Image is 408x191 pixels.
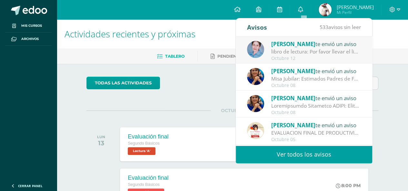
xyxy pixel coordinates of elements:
[97,139,105,147] div: 13
[217,54,273,59] span: Pendientes de entrega
[21,36,39,42] span: Archivos
[128,133,168,140] div: Evaluación final
[271,83,361,88] div: Octubre 08
[97,135,105,139] div: LUN
[271,110,361,115] div: Octubre 08
[18,184,43,188] span: Cerrar panel
[336,10,373,15] span: Mi Perfil
[211,51,273,62] a: Pendientes de entrega
[128,147,155,155] span: Lectura 'A'
[247,41,264,58] img: 044c0162fa7e0f0b4b3ccbd14fd12260.png
[157,51,184,62] a: Tablero
[271,94,361,102] div: te envió un aviso
[271,75,361,82] div: Misa Jubilar: Estimados Padres de Familia de Cuarto Primaria hasta Quinto Bachillerato: Bendicion...
[165,54,184,59] span: Tablero
[271,137,361,142] div: Octubre 05
[271,67,361,75] div: te envió un aviso
[271,102,361,110] div: Indicaciones Excursión IRTRA: Guatemala, 07 de octubre de 2025 Estimados Padres de Familia: De an...
[271,121,315,129] span: [PERSON_NAME]
[247,122,264,139] img: b72445c9a0edc7b97c5a79956e4ec4a5.png
[128,182,159,187] span: Segundo Básicos
[247,18,267,36] div: Avisos
[336,183,361,188] div: 8:00 PM
[247,68,264,85] img: 5d6f35d558c486632aab3bda9a330e6b.png
[271,56,361,61] div: Octubre 12
[271,67,315,75] span: [PERSON_NAME]
[128,175,168,181] div: Evaluación final
[86,77,160,89] a: todas las Actividades
[65,28,195,40] span: Actividades recientes y próximas
[5,19,52,33] a: Mis cursos
[320,24,328,31] span: 533
[320,24,361,31] span: avisos sin leer
[271,121,361,129] div: te envió un aviso
[271,94,315,102] span: [PERSON_NAME]
[271,40,361,48] div: te envió un aviso
[5,33,52,46] a: Archivos
[21,23,42,28] span: Mis cursos
[271,48,361,55] div: libro de lectura: Por favor llevar el libro de lectura, el 13/10/25 tienen evaluación de bloque, ...
[336,4,373,10] span: [PERSON_NAME]
[271,129,361,137] div: EVALUACION FINAL DE PRODUCTIVIDAD : Muy buen día padres de familia: el motivo de la presente es p...
[247,95,264,112] img: 5d6f35d558c486632aab3bda9a330e6b.png
[211,108,254,113] span: OCTUBRE
[236,146,372,163] a: Ver todos los avisos
[128,141,159,146] span: Segundo Básicos
[319,3,332,16] img: 86ba34b4462e245aa7495bdb45b1f922.png
[271,40,315,48] span: [PERSON_NAME]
